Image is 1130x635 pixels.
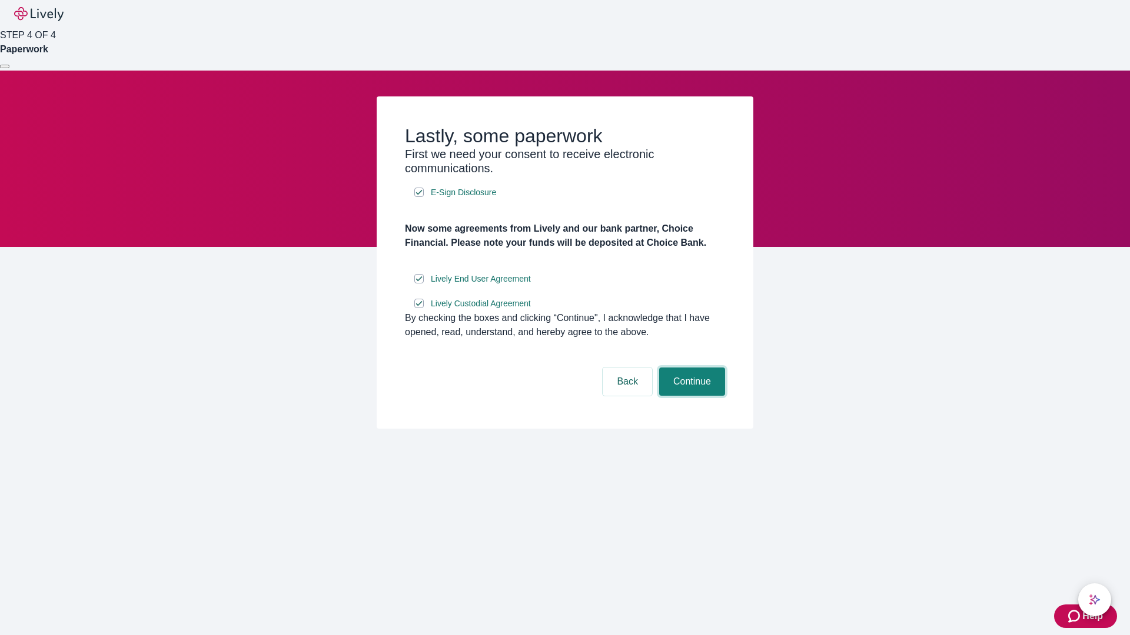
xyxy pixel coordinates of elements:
[428,185,498,200] a: e-sign disclosure document
[603,367,652,396] button: Back
[659,367,725,396] button: Continue
[1089,594,1101,606] svg: Lively AI Assistant
[14,7,64,21] img: Lively
[1082,609,1103,623] span: Help
[405,125,725,147] h2: Lastly, some paperwork
[431,298,531,310] span: Lively Custodial Agreement
[431,186,496,199] span: E-Sign Disclosure
[431,273,531,285] span: Lively End User Agreement
[428,272,533,286] a: e-sign disclosure document
[1054,604,1117,628] button: Zendesk support iconHelp
[405,311,725,339] div: By checking the boxes and clicking “Continue", I acknowledge that I have opened, read, understand...
[428,296,533,311] a: e-sign disclosure document
[1068,609,1082,623] svg: Zendesk support icon
[405,222,725,250] h4: Now some agreements from Lively and our bank partner, Choice Financial. Please note your funds wi...
[1078,583,1111,616] button: chat
[405,147,725,175] h3: First we need your consent to receive electronic communications.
